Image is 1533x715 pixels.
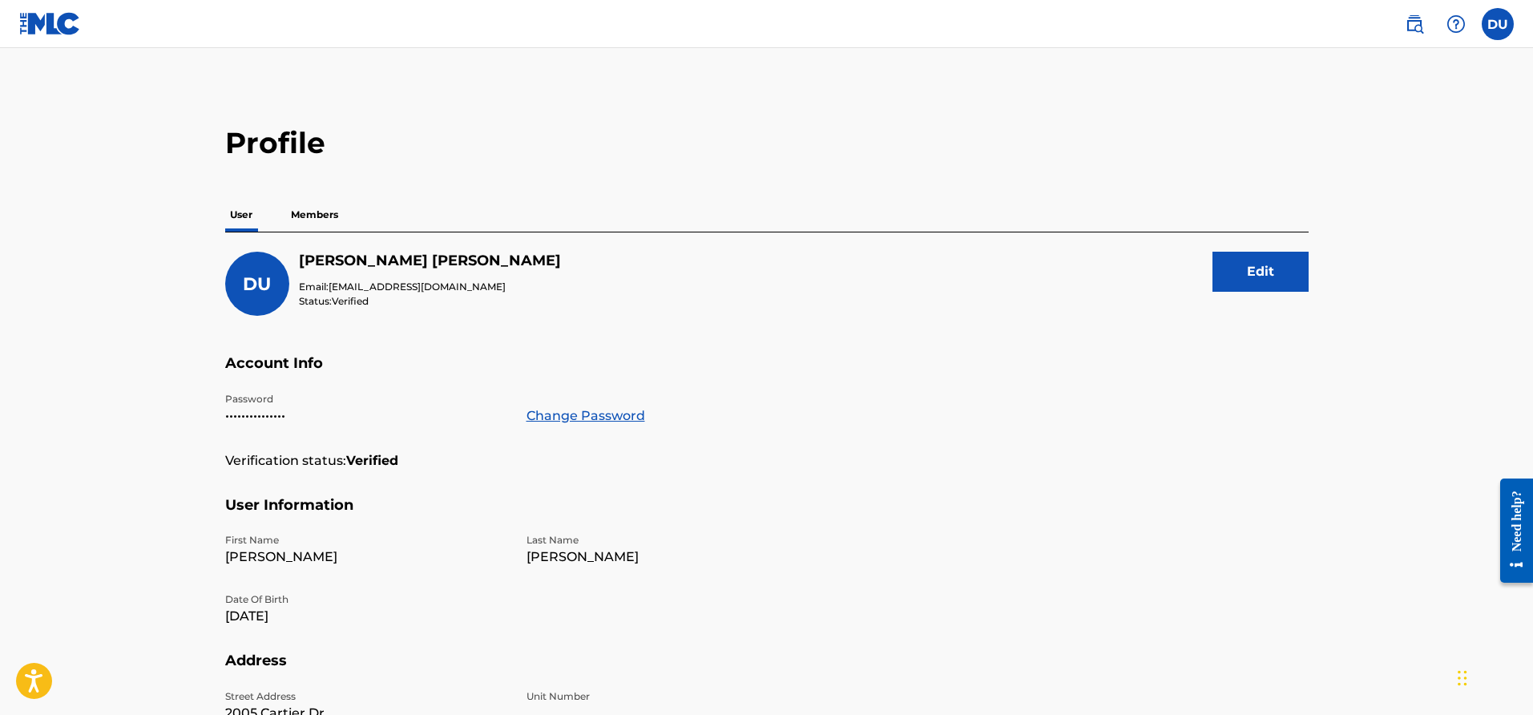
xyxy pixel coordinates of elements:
[225,533,507,547] p: First Name
[526,689,809,704] p: Unit Number
[225,547,507,567] p: [PERSON_NAME]
[1446,14,1466,34] img: help
[1440,8,1472,40] div: Help
[225,689,507,704] p: Street Address
[19,12,81,35] img: MLC Logo
[526,547,809,567] p: [PERSON_NAME]
[1488,462,1533,599] iframe: Resource Center
[225,592,507,607] p: Date Of Birth
[225,652,1309,689] h5: Address
[299,252,561,270] h5: Denis Urbina
[225,406,507,426] p: •••••••••••••••
[1458,654,1467,702] div: Drag
[346,451,398,471] strong: Verified
[225,496,1309,534] h5: User Information
[225,607,507,626] p: [DATE]
[225,392,507,406] p: Password
[299,294,561,309] p: Status:
[1482,8,1514,40] div: User Menu
[225,451,346,471] p: Verification status:
[332,295,369,307] span: Verified
[243,273,271,295] span: DU
[286,198,343,232] p: Members
[526,406,645,426] a: Change Password
[225,198,257,232] p: User
[225,125,1309,161] h2: Profile
[1398,8,1430,40] a: Public Search
[1212,252,1309,292] button: Edit
[526,533,809,547] p: Last Name
[329,281,506,293] span: [EMAIL_ADDRESS][DOMAIN_NAME]
[299,280,561,294] p: Email:
[225,354,1309,392] h5: Account Info
[1405,14,1424,34] img: search
[1453,638,1533,715] iframe: Chat Widget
